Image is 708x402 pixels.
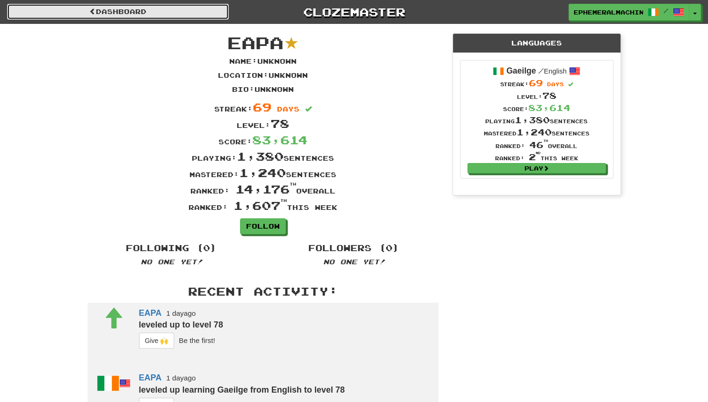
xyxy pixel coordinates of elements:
div: Level: [484,89,590,102]
span: Ephemeralmachines [574,8,643,16]
sup: th [543,139,548,142]
small: 1 day ago [166,374,196,382]
span: 83,614 [528,103,570,113]
strong: leveled up to level 78 [139,320,223,329]
span: Streak includes today. [568,82,573,87]
h4: Following (0) [88,244,256,253]
small: English [538,67,567,75]
span: 1,240 [517,127,552,137]
span: 14,176 [235,182,296,196]
h4: Followers (0) [270,244,438,253]
div: Score: [80,132,445,148]
span: 69 [253,100,271,114]
strong: Gaeilge [506,66,536,75]
div: Score: [484,102,590,114]
a: EAPA [139,308,162,318]
div: Playing sentences [484,114,590,126]
div: Level: [80,115,445,132]
div: Mastered: sentences [80,164,445,181]
span: 1,380 [237,149,284,163]
div: Languages [453,34,620,53]
span: 78 [542,90,556,101]
span: 46 [529,140,548,150]
div: Ranked: overall [80,181,445,197]
span: / [538,67,544,75]
em: No one yet! [141,258,203,266]
span: 78 [270,116,289,130]
span: 1,607 [234,198,287,212]
p: Bio : Unknown [232,85,294,94]
span: EAPA [227,32,284,52]
strong: leveled up learning Gaeilge from English to level 78 [139,385,345,395]
div: Mastered sentences [484,126,590,138]
div: Ranked: overall [484,139,590,151]
span: / [664,7,668,14]
div: Streak: [80,99,445,115]
a: Clozemaster [243,4,465,20]
sup: nd [536,151,540,155]
div: Streak: [484,77,590,89]
a: EAPA [139,373,162,382]
small: Be the first! [179,336,215,344]
a: Dashboard [7,4,229,20]
span: 83,614 [252,133,307,147]
a: Play [467,163,606,173]
button: Give 🙌 [139,333,175,349]
small: 1 day ago [166,309,196,317]
span: 69 [529,78,543,88]
span: days [277,105,299,113]
div: Playing: sentences [80,148,445,164]
a: Follow [240,218,286,234]
span: 1,380 [515,115,550,125]
p: Location : Unknown [218,71,308,80]
a: Ephemeralmachines / [569,4,689,21]
em: No one yet! [323,258,385,266]
p: Name : Unknown [229,57,297,66]
h3: Recent Activity: [88,285,438,298]
div: Ranked: this week [484,151,590,163]
span: 2 [529,152,540,162]
span: 1,240 [239,165,286,179]
sup: th [280,198,287,203]
span: days [547,81,564,87]
sup: th [290,182,296,186]
div: Ranked: this week [80,197,445,214]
